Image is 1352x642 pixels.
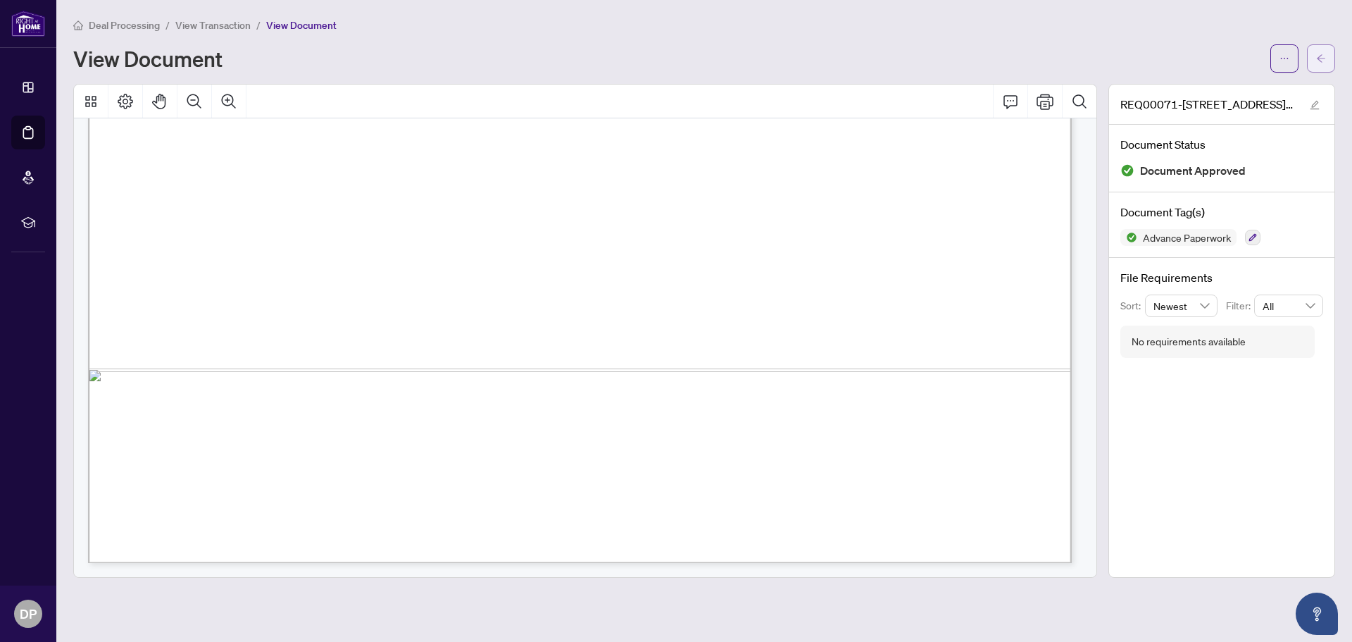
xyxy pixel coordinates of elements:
h4: Document Status [1120,136,1323,153]
span: edit [1310,100,1320,110]
div: No requirements available [1132,334,1246,350]
img: Document Status [1120,163,1134,178]
span: REQ00071-[STREET_ADDRESS]pdf [1120,96,1296,113]
span: DP [20,604,37,624]
span: Deal Processing [89,19,160,32]
h4: Document Tag(s) [1120,204,1323,221]
span: Newest [1153,295,1210,316]
span: Advance Paperwork [1137,233,1237,242]
p: Sort: [1120,298,1145,314]
li: / [256,17,261,33]
span: arrow-left [1316,54,1326,63]
span: Document Approved [1140,161,1246,180]
button: Open asap [1296,593,1338,635]
h1: View Document [73,47,223,70]
span: View Transaction [175,19,251,32]
span: home [73,20,83,30]
h4: File Requirements [1120,269,1323,286]
span: ellipsis [1279,54,1289,63]
img: logo [11,11,45,37]
p: Filter: [1226,298,1254,314]
span: All [1263,295,1315,316]
img: Status Icon [1120,229,1137,246]
li: / [165,17,170,33]
span: View Document [266,19,337,32]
